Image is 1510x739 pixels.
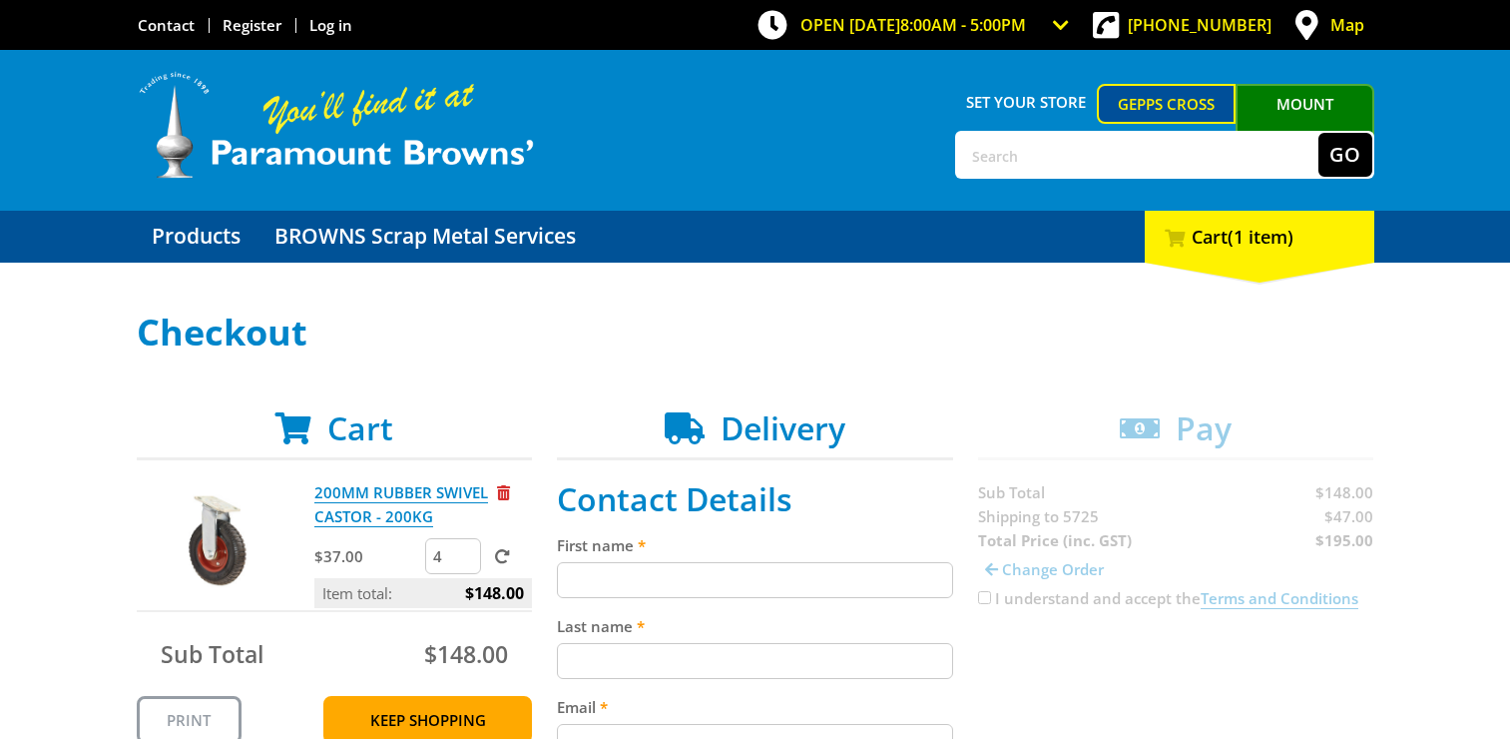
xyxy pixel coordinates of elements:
input: Search [957,133,1318,177]
a: Log in [309,15,352,35]
img: Paramount Browns' [137,70,536,181]
img: 200MM RUBBER SWIVEL CASTOR - 200KG [156,480,275,600]
label: Last name [557,614,953,638]
div: Cart [1145,211,1374,263]
p: Item total: [314,578,532,608]
span: Sub Total [161,638,263,670]
span: OPEN [DATE] [800,14,1026,36]
span: Set your store [955,84,1098,120]
span: Cart [327,406,393,449]
a: 200MM RUBBER SWIVEL CASTOR - 200KG [314,482,488,527]
a: Remove from cart [497,482,510,502]
span: 8:00am - 5:00pm [900,14,1026,36]
input: Please enter your first name. [557,562,953,598]
a: Go to the Products page [137,211,255,263]
span: Delivery [721,406,845,449]
button: Go [1318,133,1372,177]
a: Mount [PERSON_NAME] [1236,84,1374,160]
span: $148.00 [424,638,508,670]
input: Please enter your last name. [557,643,953,679]
h2: Contact Details [557,480,953,518]
span: (1 item) [1228,225,1293,249]
label: First name [557,533,953,557]
a: Go to the Contact page [138,15,195,35]
a: Go to the BROWNS Scrap Metal Services page [259,211,591,263]
span: $148.00 [465,578,524,608]
a: Go to the registration page [223,15,281,35]
label: Email [557,695,953,719]
h1: Checkout [137,313,1374,353]
p: $37.00 [314,544,421,568]
a: Gepps Cross [1097,84,1236,124]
